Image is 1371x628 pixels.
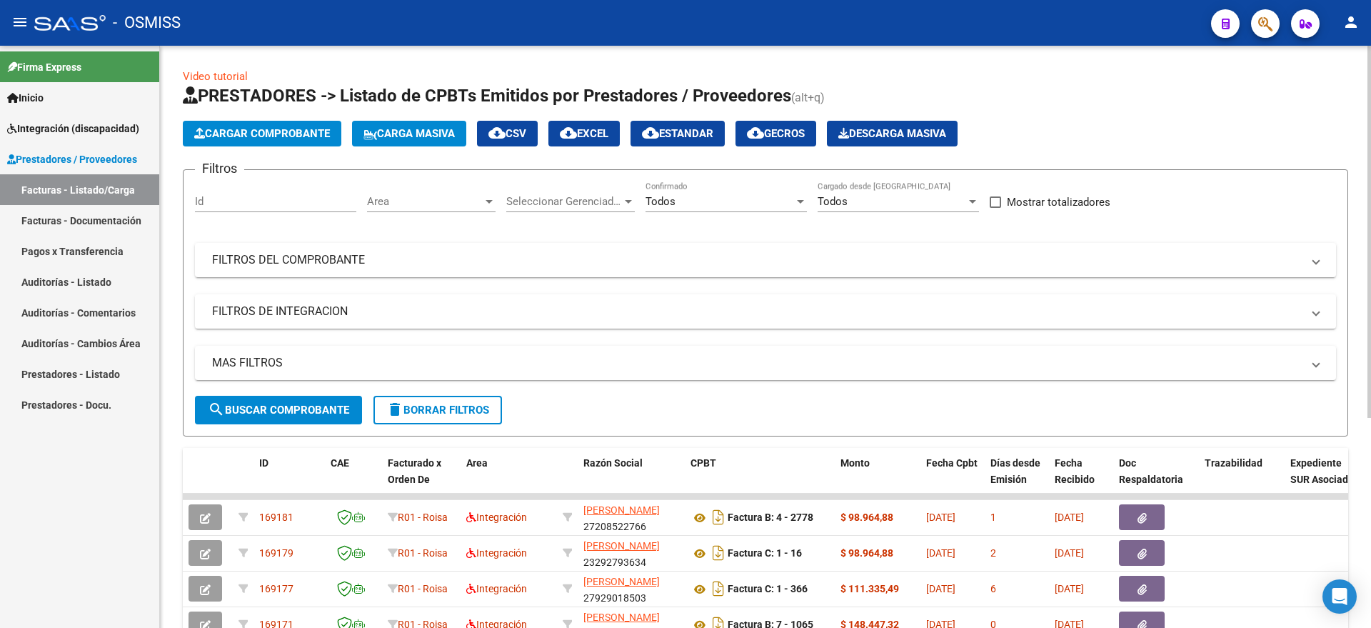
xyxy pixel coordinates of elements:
mat-panel-title: MAS FILTROS [212,355,1302,371]
span: Todos [818,195,848,208]
span: Integración [466,512,527,523]
span: EXCEL [560,127,608,140]
span: [DATE] [1055,583,1084,594]
span: CAE [331,457,349,469]
button: CSV [477,121,538,146]
span: Fecha Cpbt [926,457,978,469]
span: [DATE] [1055,512,1084,523]
span: Integración [466,547,527,559]
span: ID [259,457,268,469]
span: [PERSON_NAME] [583,576,660,587]
span: 169179 [259,547,293,559]
span: R01 - Roisa [398,547,448,559]
span: 169181 [259,512,293,523]
i: Descargar documento [709,577,728,600]
datatable-header-cell: Trazabilidad [1199,448,1285,511]
strong: Factura B: 4 - 2778 [728,512,813,524]
strong: $ 111.335,49 [840,583,899,594]
mat-panel-title: FILTROS DE INTEGRACION [212,304,1302,319]
span: PRESTADORES -> Listado de CPBTs Emitidos por Prestadores / Proveedores [183,86,791,106]
span: CSV [488,127,526,140]
span: Doc Respaldatoria [1119,457,1183,485]
datatable-header-cell: Razón Social [578,448,685,511]
strong: Factura C: 1 - 16 [728,548,802,559]
datatable-header-cell: CAE [325,448,382,511]
span: Estandar [642,127,713,140]
span: [DATE] [926,512,955,523]
mat-expansion-panel-header: FILTROS DEL COMPROBANTE [195,243,1336,277]
span: Días desde Emisión [990,457,1040,485]
span: - OSMISS [113,7,181,39]
h3: Filtros [195,159,244,179]
mat-icon: cloud_download [747,124,764,141]
span: [DATE] [926,547,955,559]
span: Borrar Filtros [386,404,489,417]
i: Descargar documento [709,542,728,564]
datatable-header-cell: Fecha Cpbt [920,448,985,511]
span: Monto [840,457,870,469]
span: Facturado x Orden De [388,457,441,485]
datatable-header-cell: Monto [835,448,920,511]
mat-icon: cloud_download [488,124,506,141]
datatable-header-cell: Area [461,448,557,511]
span: Integración [466,583,527,594]
mat-icon: cloud_download [642,124,659,141]
span: Expediente SUR Asociado [1290,457,1354,485]
span: [PERSON_NAME] [583,612,660,623]
datatable-header-cell: ID [253,448,325,511]
span: Descarga Masiva [838,127,946,140]
datatable-header-cell: Días desde Emisión [985,448,1049,511]
span: CPBT [690,457,716,469]
span: Buscar Comprobante [208,404,349,417]
span: (alt+q) [791,91,825,104]
span: Cargar Comprobante [194,127,330,140]
button: Carga Masiva [352,121,466,146]
mat-icon: cloud_download [560,124,577,141]
div: Open Intercom Messenger [1322,579,1357,614]
datatable-header-cell: Facturado x Orden De [382,448,461,511]
button: Cargar Comprobante [183,121,341,146]
datatable-header-cell: Doc Respaldatoria [1113,448,1199,511]
button: Estandar [631,121,725,146]
span: R01 - Roisa [398,583,448,594]
span: Razón Social [583,457,643,469]
span: 2 [990,547,996,559]
mat-icon: search [208,401,225,418]
span: [DATE] [926,583,955,594]
span: 6 [990,583,996,594]
span: Integración (discapacidad) [7,121,139,136]
datatable-header-cell: CPBT [685,448,835,511]
button: Descarga Masiva [827,121,958,146]
span: Area [367,195,483,208]
button: Buscar Comprobante [195,396,362,424]
span: Carga Masiva [363,127,455,140]
button: Borrar Filtros [373,396,502,424]
mat-icon: person [1342,14,1360,31]
span: Firma Express [7,59,81,75]
datatable-header-cell: Fecha Recibido [1049,448,1113,511]
datatable-header-cell: Expediente SUR Asociado [1285,448,1363,511]
app-download-masive: Descarga masiva de comprobantes (adjuntos) [827,121,958,146]
i: Descargar documento [709,506,728,529]
div: 27929018503 [583,574,679,604]
span: Prestadores / Proveedores [7,151,137,167]
span: Mostrar totalizadores [1007,194,1110,211]
span: 169177 [259,583,293,594]
span: Fecha Recibido [1055,457,1095,485]
span: Gecros [747,127,805,140]
span: [PERSON_NAME] [583,540,660,552]
strong: $ 98.964,88 [840,512,893,523]
span: Todos [646,195,676,208]
a: Video tutorial [183,70,248,83]
span: Seleccionar Gerenciador [506,195,622,208]
span: [DATE] [1055,547,1084,559]
span: Trazabilidad [1205,457,1262,469]
span: 1 [990,512,996,523]
mat-icon: delete [386,401,403,418]
mat-icon: menu [11,14,29,31]
button: Gecros [735,121,816,146]
span: Inicio [7,90,44,106]
div: 23292793634 [583,538,679,568]
span: Area [466,457,488,469]
span: [PERSON_NAME] [583,504,660,516]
